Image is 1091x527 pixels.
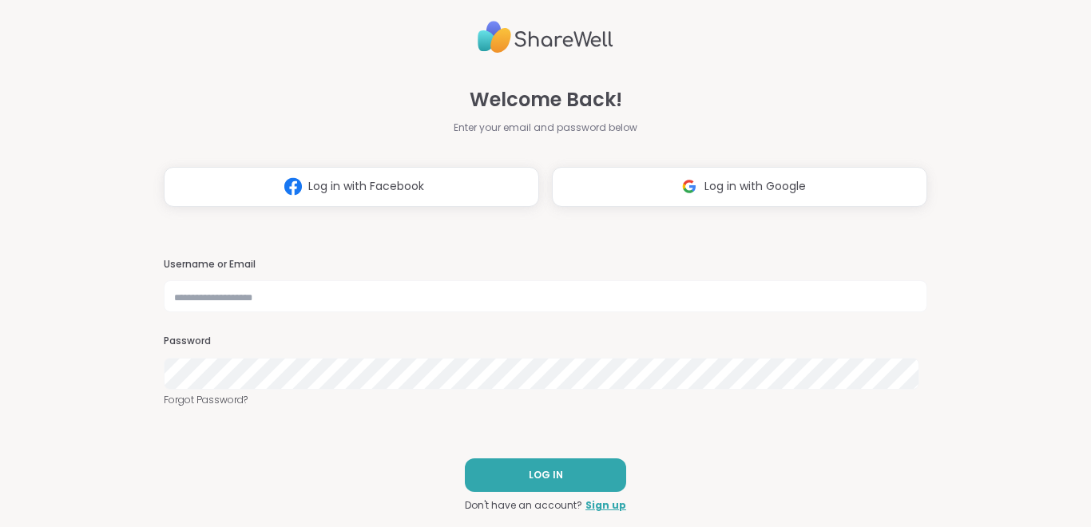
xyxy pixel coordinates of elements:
[465,458,626,492] button: LOG IN
[164,258,927,271] h3: Username or Email
[704,178,806,195] span: Log in with Google
[164,393,927,407] a: Forgot Password?
[529,468,563,482] span: LOG IN
[585,498,626,513] a: Sign up
[674,172,704,201] img: ShareWell Logomark
[465,498,582,513] span: Don't have an account?
[164,335,927,348] h3: Password
[470,85,622,114] span: Welcome Back!
[454,121,637,135] span: Enter your email and password below
[308,178,424,195] span: Log in with Facebook
[278,172,308,201] img: ShareWell Logomark
[478,14,613,60] img: ShareWell Logo
[552,167,927,207] button: Log in with Google
[164,167,539,207] button: Log in with Facebook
